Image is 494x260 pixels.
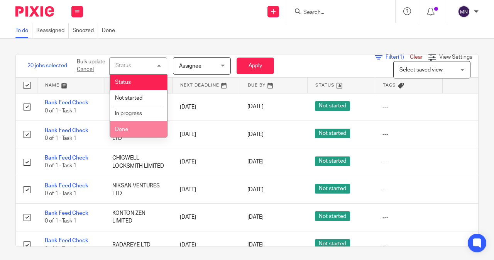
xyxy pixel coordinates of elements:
a: Bank Feed Check [45,183,88,189]
td: CHIGWELL LOCKSMITH LIMITED [105,148,172,176]
span: 0 of 1 · Task 1 [45,191,76,196]
a: Bank Feed Check [45,100,88,105]
span: View Settings [439,54,472,60]
span: Not started [115,95,142,101]
span: Not started [315,239,350,249]
button: Apply [237,58,274,74]
div: --- [382,186,435,194]
span: [DATE] [247,187,264,192]
span: 0 of 1 · Task 1 [45,219,76,224]
span: 0 of 1 · Task 1 [45,136,76,141]
a: Clear [410,54,423,60]
span: Tags [383,83,396,87]
span: [DATE] [247,214,264,220]
div: --- [382,131,435,138]
a: Bank Feed Check [45,155,88,161]
span: Status [115,80,131,85]
span: In progress [115,111,142,116]
span: Not started [315,211,350,221]
td: [DATE] [172,176,240,203]
td: NIKSAN VENTURES LTD [105,176,172,203]
span: [DATE] [247,159,264,165]
span: [DATE] [247,132,264,137]
span: Not started [315,156,350,166]
span: [DATE] [247,242,264,248]
span: Not started [315,184,350,194]
td: [DATE] [172,121,240,148]
span: (1) [398,54,404,60]
div: --- [382,158,435,166]
span: [DATE] [247,104,264,110]
a: Bank Feed Check [45,238,88,243]
span: Done [115,127,128,132]
input: Search [303,9,372,16]
div: Status [115,63,131,68]
div: --- [382,241,435,249]
span: Not started [315,101,350,111]
span: Filter [386,54,410,60]
a: Done [102,23,119,38]
a: Bank Feed Check [45,128,88,133]
span: Select saved view [399,67,443,73]
span: 0 of 1 · Task 1 [45,163,76,169]
a: Reassigned [36,23,69,38]
td: [DATE] [172,148,240,176]
span: Not started [315,129,350,138]
td: ELANCIAL LIMITED [105,93,172,121]
p: Bulk update [77,58,105,74]
a: To do [15,23,32,38]
a: Snoozed [73,23,98,38]
td: COSMIC PARTNERS LTD [105,121,172,148]
div: --- [382,213,435,221]
td: [DATE] [172,93,240,121]
span: 20 jobs selected [27,62,67,70]
td: KONTON ZEN LIMITED [105,204,172,231]
span: 0 of 1 · Task 1 [45,246,76,252]
span: Assignee [179,63,201,69]
a: Cancel [77,67,94,72]
td: [DATE] [172,231,240,258]
div: --- [382,103,435,111]
span: 0 of 1 · Task 1 [45,108,76,114]
a: Bank Feed Check [45,211,88,216]
img: svg%3E [458,5,470,18]
img: Pixie [15,6,54,17]
td: [DATE] [172,204,240,231]
td: RADAREYE LTD [105,231,172,258]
